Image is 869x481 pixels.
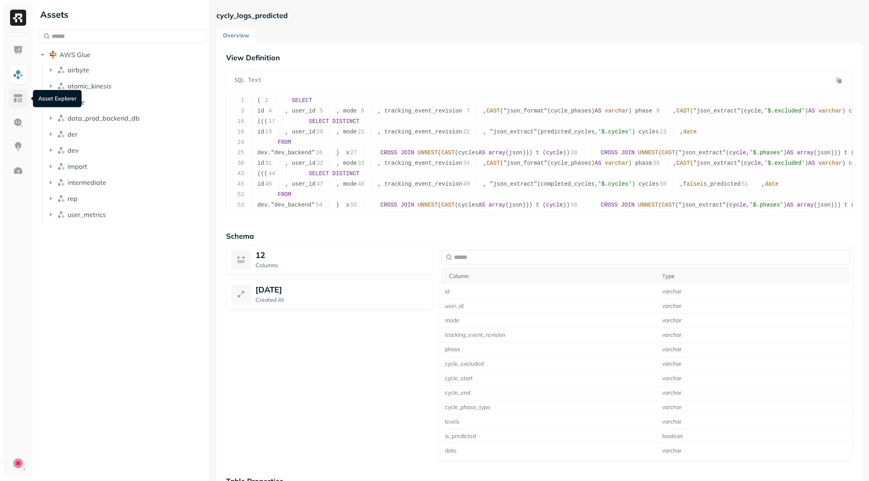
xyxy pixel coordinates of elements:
[598,129,632,135] span: '$.cycles'
[237,116,251,127] span: 16
[652,158,667,168] span: 35
[237,137,251,147] span: 24
[357,127,371,137] span: 21
[658,328,850,342] td: varchar
[662,272,846,280] div: Type
[255,250,265,260] p: 12
[255,262,428,269] p: Columns
[462,179,477,189] span: 49
[441,328,658,342] td: tracking_event_revision
[39,48,206,61] button: AWS Glue
[462,106,477,116] span: 7
[658,202,661,208] span: (
[315,127,330,137] span: 20
[658,371,850,386] td: varchar
[805,160,808,166] span: )
[57,82,65,90] img: namespace
[632,129,659,135] span: ) cycles
[237,158,251,168] span: 30
[264,106,279,116] span: 4
[628,108,652,114] span: ) phase
[662,149,675,156] span: CAST
[68,130,78,138] span: der
[729,202,746,208] span: cycle
[381,202,397,208] span: CROSS
[10,10,26,26] img: Ryft
[226,231,853,241] p: Schema
[500,108,595,114] span: ("json_format"(cycle_phases)
[357,158,371,168] span: 33
[237,179,251,189] span: 45
[676,108,690,114] span: CAST
[761,160,764,166] span: ,
[658,299,850,313] td: varchar
[309,118,329,125] span: SELECT
[595,108,601,114] span: AS
[805,108,808,114] span: )
[237,95,251,106] span: 1
[438,149,441,156] span: (
[13,45,23,55] img: Dashboard
[486,108,500,114] span: CAST
[783,202,787,208] span: )
[47,80,207,92] button: atomic_kinesis
[690,160,744,166] span: ("json_extract"(
[441,415,658,429] td: levels
[601,202,618,208] span: CROSS
[237,189,251,200] span: 52
[658,357,850,371] td: varchar
[488,149,505,156] span: array
[441,299,658,313] td: user_id
[68,194,78,203] span: rep
[658,285,850,299] td: varchar
[621,202,635,208] span: JOIN
[750,202,783,208] span: '$.phases'
[483,129,598,135] span: , "json_extract"(predicted_cycles,
[488,202,505,208] span: array
[268,116,282,127] span: 17
[441,285,658,299] td: id
[47,208,207,221] button: user_metrics
[349,147,364,158] span: 27
[68,146,79,154] span: dev
[401,149,414,156] span: JOIN
[441,357,658,371] td: cycle_excluded
[315,200,329,210] span: 54
[216,29,255,43] a: Overview
[683,129,697,135] span: date
[401,202,414,208] span: JOIN
[483,160,486,166] span: ,
[12,458,24,469] img: Clue
[818,108,842,114] span: varchar
[700,181,741,187] span: is_predicted
[68,162,87,170] span: import
[47,63,207,76] button: airbyte
[605,108,628,114] span: varchar
[546,149,563,156] span: cycle
[783,149,787,156] span: )
[68,178,106,186] span: intermediate
[797,202,814,208] span: array
[237,106,251,116] span: 3
[563,202,570,208] span: ))
[787,149,793,156] span: AS
[659,127,673,137] span: 23
[455,149,478,156] span: (cycles
[255,296,428,304] p: Created At
[483,181,598,187] span: , "json_extract"(completed_cycles,
[13,117,23,128] img: Query Explorer
[658,342,850,357] td: varchar
[57,162,65,170] img: namespace
[441,313,658,328] td: mode
[658,313,850,328] td: varchar
[764,160,805,166] span: '$.excluded'
[690,108,744,114] span: ("json_extract"(
[621,149,635,156] span: JOIN
[332,118,359,125] span: DISTINCT
[261,95,275,106] span: 2
[264,127,279,137] span: 19
[441,202,455,208] span: CAST
[438,202,441,208] span: (
[761,108,764,114] span: ,
[676,160,690,166] span: CAST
